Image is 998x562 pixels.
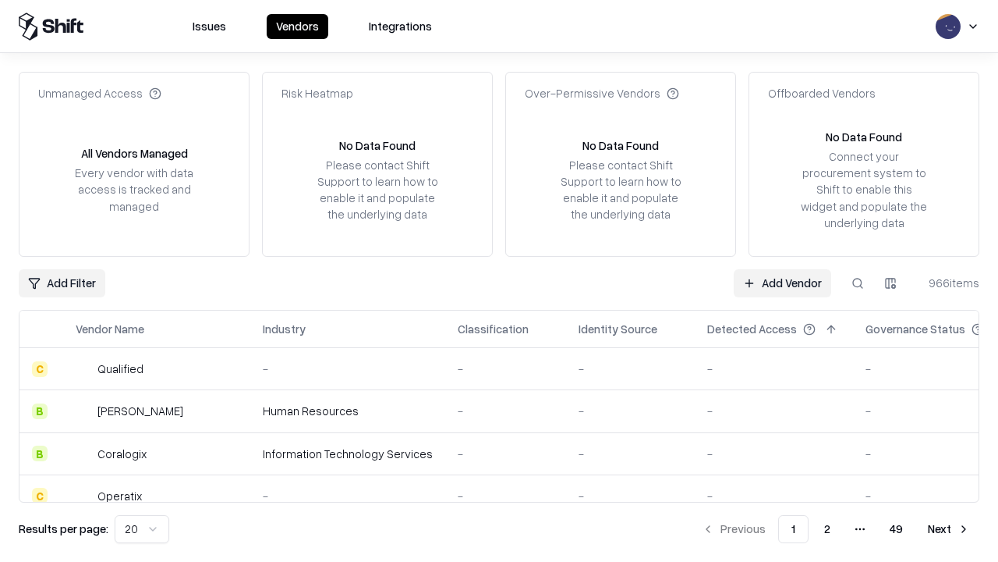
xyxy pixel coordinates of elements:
nav: pagination [692,515,979,543]
div: No Data Found [826,129,902,145]
div: Vendor Name [76,321,144,337]
a: Add Vendor [734,269,831,297]
div: - [707,403,841,419]
div: Over-Permissive Vendors [525,85,679,101]
div: Industry [263,321,306,337]
div: - [263,488,433,504]
div: Detected Access [707,321,797,337]
div: 966 items [917,275,979,291]
div: All Vendors Managed [81,145,188,162]
div: C [32,488,48,503]
img: Coralogix [76,446,91,461]
div: - [579,446,682,462]
button: 1 [778,515,809,543]
button: Add Filter [19,269,105,297]
div: Offboarded Vendors [768,85,876,101]
div: Operatix [97,488,142,504]
button: Next [918,515,979,543]
div: No Data Found [582,137,659,154]
div: - [707,446,841,462]
button: Issues [183,14,235,39]
div: [PERSON_NAME] [97,403,183,419]
div: - [579,403,682,419]
div: - [579,488,682,504]
div: - [458,488,554,504]
div: No Data Found [339,137,416,154]
div: Connect your procurement system to Shift to enable this widget and populate the underlying data [799,148,929,231]
button: 49 [877,515,915,543]
div: - [263,361,433,377]
div: - [707,488,841,504]
img: Qualified [76,361,91,377]
div: Please contact Shift Support to learn how to enable it and populate the underlying data [556,157,685,223]
button: Vendors [267,14,328,39]
button: Integrations [359,14,441,39]
div: Identity Source [579,321,657,337]
p: Results per page: [19,521,108,537]
div: Human Resources [263,403,433,419]
div: Every vendor with data access is tracked and managed [69,165,199,214]
div: - [579,361,682,377]
div: Please contact Shift Support to learn how to enable it and populate the underlying data [313,157,442,223]
div: - [458,361,554,377]
div: Risk Heatmap [281,85,353,101]
div: C [32,361,48,377]
button: 2 [812,515,843,543]
div: B [32,446,48,461]
div: Information Technology Services [263,446,433,462]
div: - [458,446,554,462]
div: Qualified [97,361,143,377]
div: Classification [458,321,529,337]
img: Operatix [76,488,91,503]
div: - [458,403,554,419]
div: Governance Status [865,321,965,337]
div: Coralogix [97,446,147,462]
img: Deel [76,404,91,419]
div: B [32,404,48,419]
div: - [707,361,841,377]
div: Unmanaged Access [38,85,161,101]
